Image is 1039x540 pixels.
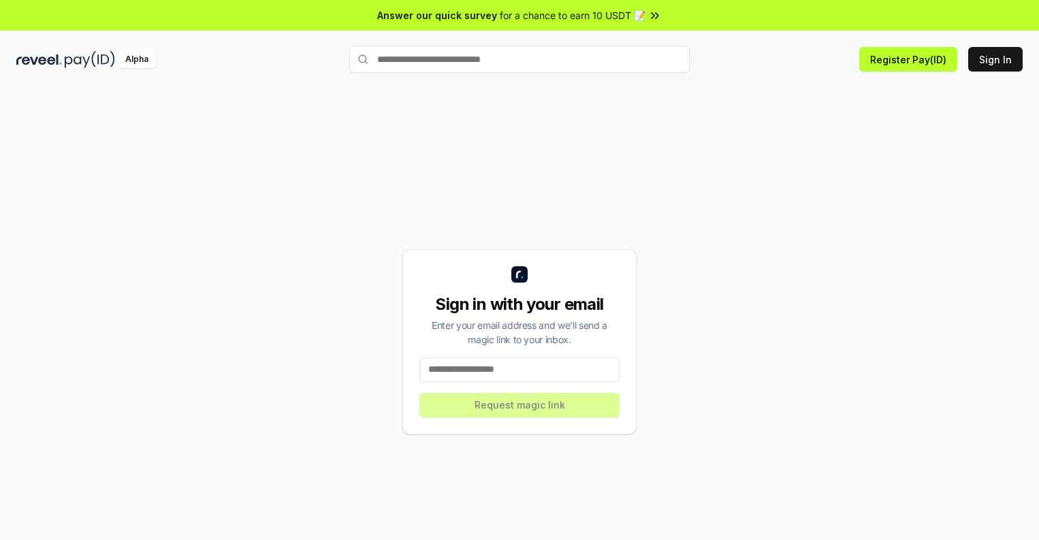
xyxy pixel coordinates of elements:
button: Register Pay(ID) [859,47,957,72]
button: Sign In [968,47,1023,72]
div: Alpha [118,51,156,68]
div: Enter your email address and we’ll send a magic link to your inbox. [419,318,620,347]
span: Answer our quick survey [377,8,497,22]
div: Sign in with your email [419,293,620,315]
img: reveel_dark [16,51,62,68]
span: for a chance to earn 10 USDT 📝 [500,8,645,22]
img: logo_small [511,266,528,283]
img: pay_id [65,51,115,68]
